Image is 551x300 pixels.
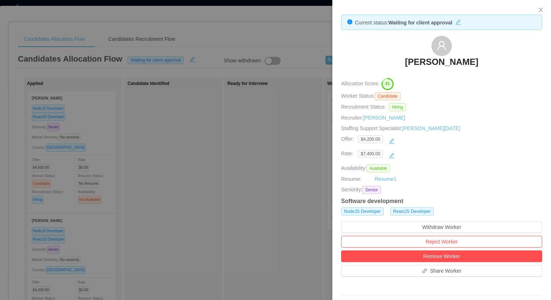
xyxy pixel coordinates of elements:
i: icon: user [437,40,447,51]
span: Current status: [355,20,388,26]
strong: Software development [341,198,403,204]
button: Reject Worker [341,236,542,248]
span: $7,400.00 [358,150,383,158]
span: ReactJS Developer [390,207,434,215]
span: $4,200.00 [358,135,383,143]
span: Recruiter: [341,115,405,121]
span: Recruitment Status: [341,104,386,110]
i: icon: info-circle [347,19,352,24]
span: Allocation Score: [341,81,379,87]
span: Availability: [341,165,393,171]
button: Remove Worker [341,250,542,262]
span: Hiring [389,103,406,111]
span: NodeJS Developer [341,207,384,215]
button: 81 [379,78,394,89]
a: [PERSON_NAME][DATE] [402,125,460,131]
button: icon: edit [452,18,464,25]
span: Available [367,164,390,172]
i: icon: close [538,7,544,13]
button: icon: linkShare Worker [341,265,542,277]
span: Senior [362,186,381,194]
span: Worker Status: [341,93,375,99]
a: [PERSON_NAME] [363,115,405,121]
a: [PERSON_NAME] [405,56,478,72]
h3: [PERSON_NAME] [405,56,478,68]
span: Resume: [341,176,362,182]
button: icon: edit [386,150,398,161]
button: Withdraw Worker [341,221,542,233]
span: Staffing Support Specialist: [341,125,460,131]
strong: Waiting for client approval [388,20,452,26]
span: Seniority: [341,186,362,194]
a: Resume1 [375,175,396,183]
button: icon: edit [386,135,398,147]
text: 81 [386,82,390,86]
span: Candidate [375,92,400,100]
